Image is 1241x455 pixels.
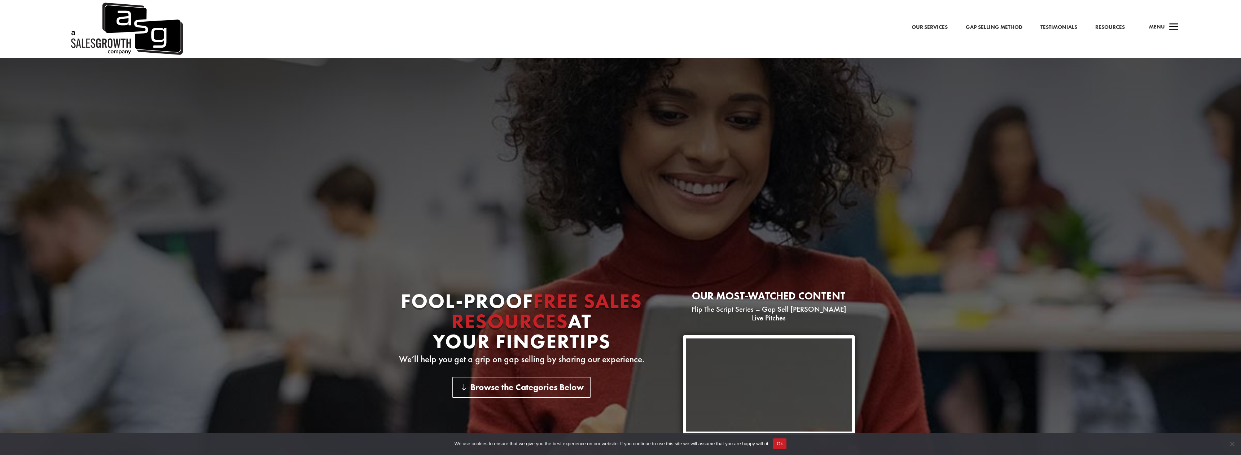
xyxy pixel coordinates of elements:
a: Browse the Categories Below [452,377,591,398]
p: Flip The Script Series – Gap Sell [PERSON_NAME] Live Pitches [683,305,855,322]
span: Menu [1149,23,1165,30]
h1: Fool-proof At Your Fingertips [386,291,657,355]
span: a [1167,20,1181,35]
a: Resources [1095,23,1125,32]
h2: Our most-watched content [683,291,855,305]
a: Gap Selling Method [966,23,1022,32]
a: Testimonials [1040,23,1077,32]
iframe: 15 Cold Email Patterns to Break to Get Replies [686,338,852,432]
span: Free Sales Resources [452,288,643,334]
p: We’ll help you get a grip on gap selling by sharing our experience. [386,355,657,364]
a: Our Services [912,23,948,32]
span: We use cookies to ensure that we give you the best experience on our website. If you continue to ... [455,440,769,447]
button: Ok [773,438,786,449]
span: No [1228,440,1236,447]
